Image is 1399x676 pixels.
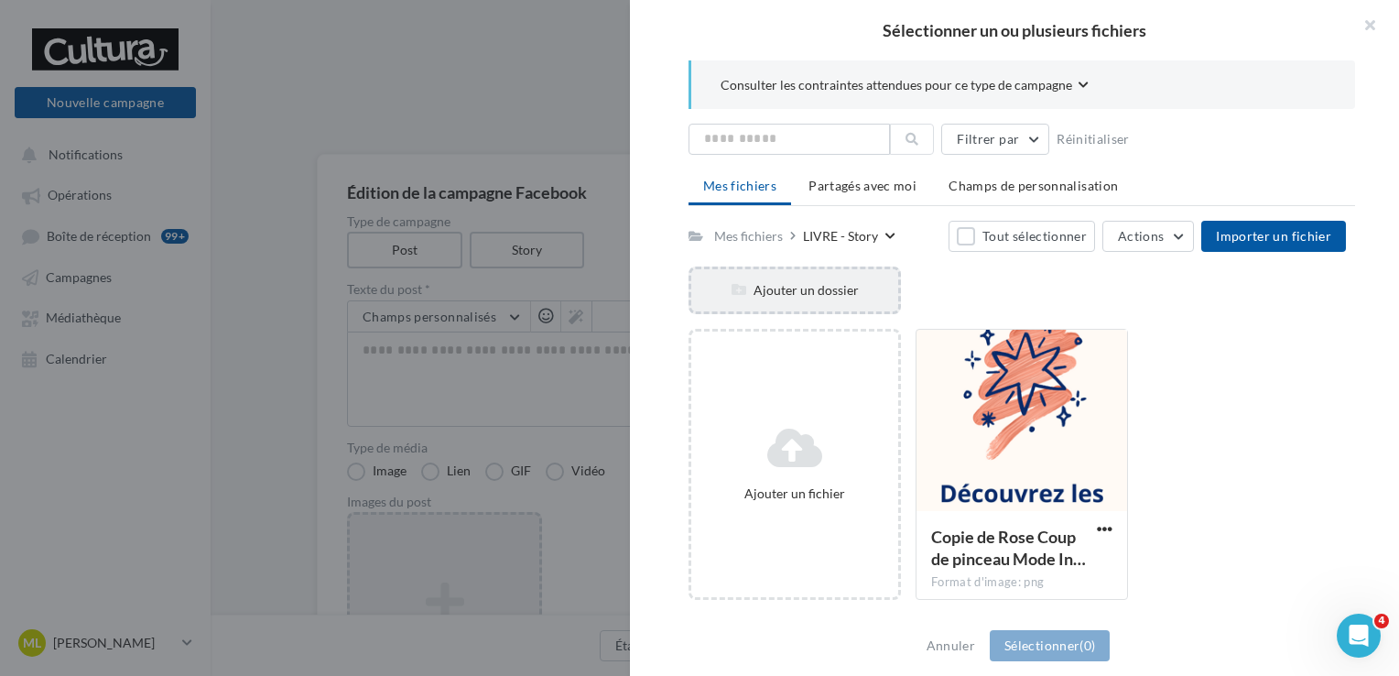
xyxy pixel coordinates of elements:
button: Actions [1102,221,1194,252]
div: Mes fichiers [714,227,783,245]
span: Champs de personnalisation [949,178,1118,193]
span: Copie de Rose Coup de pinceau Mode Influenceuse À la Une Couverture Diaporama [931,527,1086,569]
div: Format d'image: png [931,574,1112,591]
span: (0) [1079,638,1095,653]
span: Importer un fichier [1216,228,1331,244]
button: Importer un fichier [1201,221,1346,252]
h2: Sélectionner un ou plusieurs fichiers [659,22,1370,38]
button: Consulter les contraintes attendues pour ce type de campagne [721,75,1089,98]
button: Sélectionner(0) [990,630,1110,661]
span: 4 [1374,614,1389,628]
iframe: Intercom live chat [1337,614,1381,658]
span: Mes fichiers [703,178,776,193]
div: Ajouter un fichier [699,485,891,503]
span: Partagés avec moi [808,178,916,193]
div: Ajouter un dossier [691,281,898,300]
span: Actions [1118,228,1164,244]
span: Consulter les contraintes attendues pour ce type de campagne [721,76,1072,94]
button: Tout sélectionner [949,221,1095,252]
div: LIVRE - Story [803,227,878,245]
button: Réinitialiser [1049,128,1137,150]
button: Annuler [919,635,982,657]
button: Filtrer par [941,124,1049,155]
